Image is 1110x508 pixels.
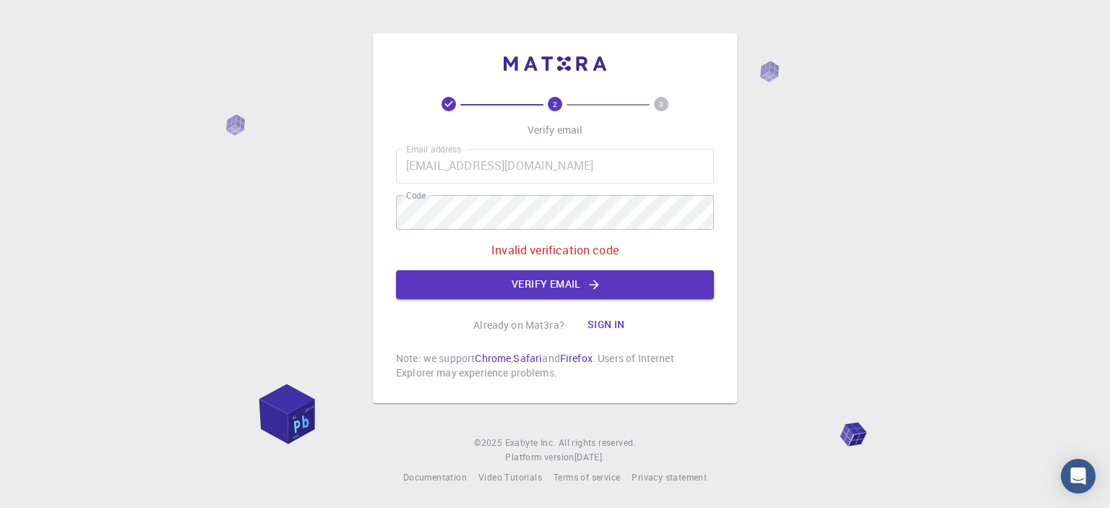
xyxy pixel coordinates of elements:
[560,351,593,365] a: Firefox
[406,143,461,155] label: Email address
[632,471,707,483] span: Privacy statement
[528,123,583,137] p: Verify email
[478,471,542,483] span: Video Tutorials
[575,450,605,465] a: [DATE].
[554,470,620,485] a: Terms of service
[576,311,637,340] button: Sign in
[473,318,564,332] p: Already on Mat3ra?
[403,470,467,485] a: Documentation
[491,241,619,259] p: Invalid verification code
[406,189,426,202] label: Code
[1061,459,1096,494] div: Open Intercom Messenger
[575,451,605,462] span: [DATE] .
[474,436,504,450] span: © 2025
[659,99,663,109] text: 3
[513,351,542,365] a: Safari
[505,436,556,448] span: Exabyte Inc.
[505,436,556,450] a: Exabyte Inc.
[403,471,467,483] span: Documentation
[559,436,636,450] span: All rights reserved.
[478,470,542,485] a: Video Tutorials
[505,450,574,465] span: Platform version
[554,471,620,483] span: Terms of service
[396,270,714,299] button: Verify email
[632,470,707,485] a: Privacy statement
[396,351,714,380] p: Note: we support , and . Users of Internet Explorer may experience problems.
[553,99,557,109] text: 2
[475,351,511,365] a: Chrome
